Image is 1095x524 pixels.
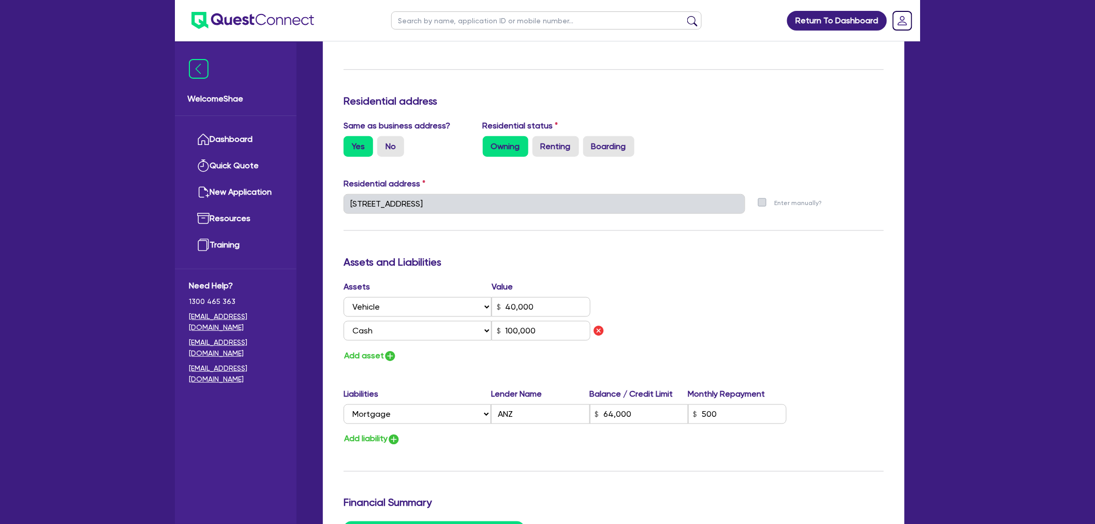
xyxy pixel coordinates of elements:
label: Renting [532,136,579,157]
h3: Assets and Liabilities [344,256,884,268]
img: icon-add [388,433,400,446]
a: Quick Quote [189,153,283,179]
h3: Residential address [344,95,884,107]
h3: Financial Summary [344,497,884,509]
img: icon-menu-close [189,59,209,79]
input: Search by name, application ID or mobile number... [391,11,702,30]
label: Owning [483,136,528,157]
img: new-application [197,186,210,198]
label: No [377,136,404,157]
label: Residential status [483,120,558,132]
span: Welcome Shae [187,93,284,105]
a: [EMAIL_ADDRESS][DOMAIN_NAME] [189,363,283,385]
a: Training [189,232,283,258]
label: Liabilities [344,388,491,400]
label: Balance / Credit Limit [590,388,688,400]
a: Return To Dashboard [787,11,887,31]
label: Value [492,281,513,293]
img: icon remove asset liability [593,325,605,337]
label: Assets [344,281,492,293]
span: Need Help? [189,280,283,292]
a: New Application [189,179,283,206]
a: Dashboard [189,126,283,153]
input: Monthly Repayment [688,404,787,424]
label: Yes [344,136,373,157]
button: Add asset [344,349,397,363]
input: Value [492,297,590,317]
span: 1300 465 363 [189,296,283,307]
label: Lender Name [491,388,589,400]
img: resources [197,212,210,225]
label: Same as business address? [344,120,450,132]
input: Balance / Credit Limit [590,404,688,424]
img: icon-add [384,350,396,362]
img: training [197,239,210,251]
label: Enter manually? [775,198,822,208]
a: Dropdown toggle [889,7,916,34]
input: Lender Name [491,404,589,424]
a: [EMAIL_ADDRESS][DOMAIN_NAME] [189,311,283,333]
label: Monthly Repayment [688,388,787,400]
label: Boarding [583,136,634,157]
img: quick-quote [197,159,210,172]
button: Add liability [344,432,401,446]
img: quest-connect-logo-blue [191,12,314,29]
a: [EMAIL_ADDRESS][DOMAIN_NAME] [189,337,283,359]
label: Residential address [344,178,425,190]
a: Resources [189,206,283,232]
input: Value [492,321,590,341]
